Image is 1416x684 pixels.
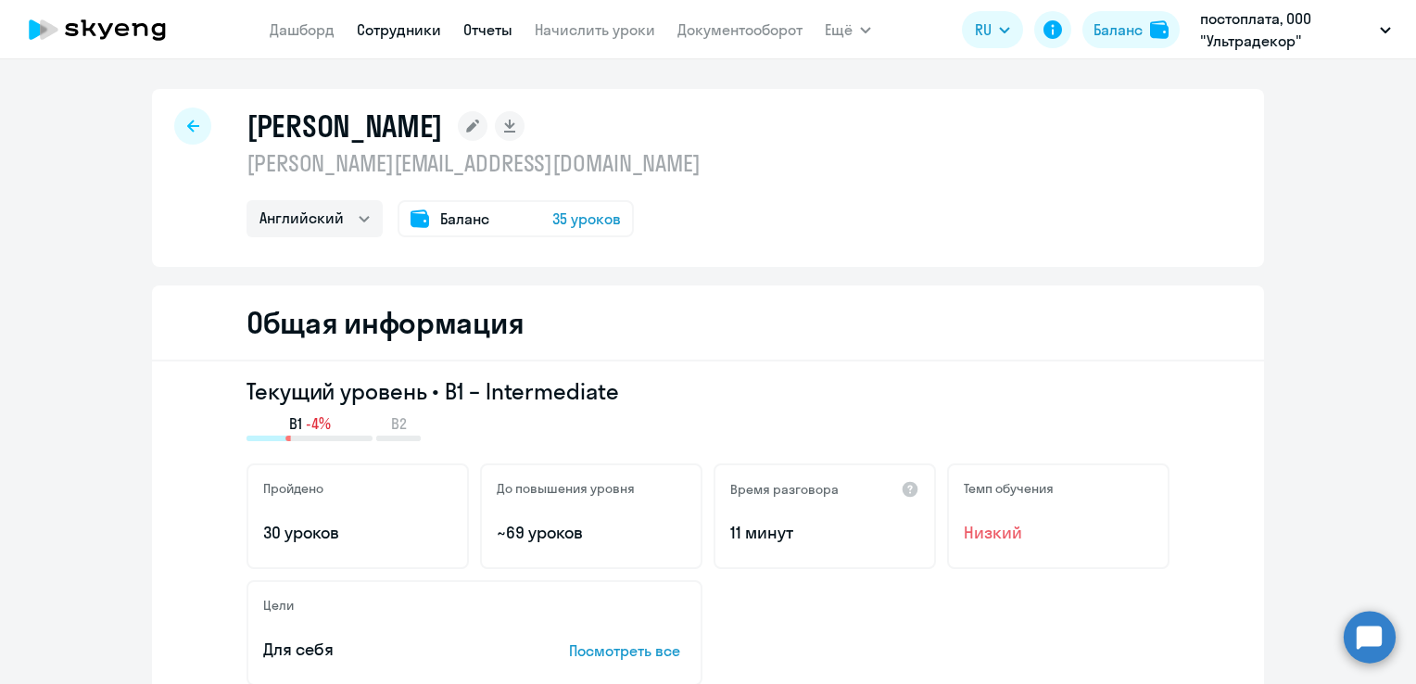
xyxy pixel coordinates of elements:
[730,481,839,498] h5: Время разговора
[1082,11,1180,48] button: Балансbalance
[1191,7,1400,52] button: постоплата, ООО "Ультрадекор"
[962,11,1023,48] button: RU
[357,20,441,39] a: Сотрудники
[440,208,489,230] span: Баланс
[391,413,407,434] span: B2
[1094,19,1143,41] div: Баланс
[535,20,655,39] a: Начислить уроки
[497,521,686,545] p: ~69 уроков
[964,521,1153,545] span: Низкий
[497,480,635,497] h5: До повышения уровня
[1200,7,1372,52] p: постоплата, ООО "Ультрадекор"
[677,20,803,39] a: Документооборот
[306,413,331,434] span: -4%
[730,521,919,545] p: 11 минут
[975,19,992,41] span: RU
[263,597,294,614] h5: Цели
[270,20,335,39] a: Дашборд
[263,480,323,497] h5: Пройдено
[552,208,621,230] span: 35 уроков
[247,148,701,178] p: [PERSON_NAME][EMAIL_ADDRESS][DOMAIN_NAME]
[964,480,1054,497] h5: Темп обучения
[569,640,686,662] p: Посмотреть все
[463,20,512,39] a: Отчеты
[825,11,871,48] button: Ещё
[1150,20,1169,39] img: balance
[263,521,452,545] p: 30 уроков
[289,413,302,434] span: B1
[247,108,443,145] h1: [PERSON_NAME]
[263,638,512,662] p: Для себя
[825,19,853,41] span: Ещё
[247,376,1169,406] h3: Текущий уровень • B1 – Intermediate
[247,304,524,341] h2: Общая информация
